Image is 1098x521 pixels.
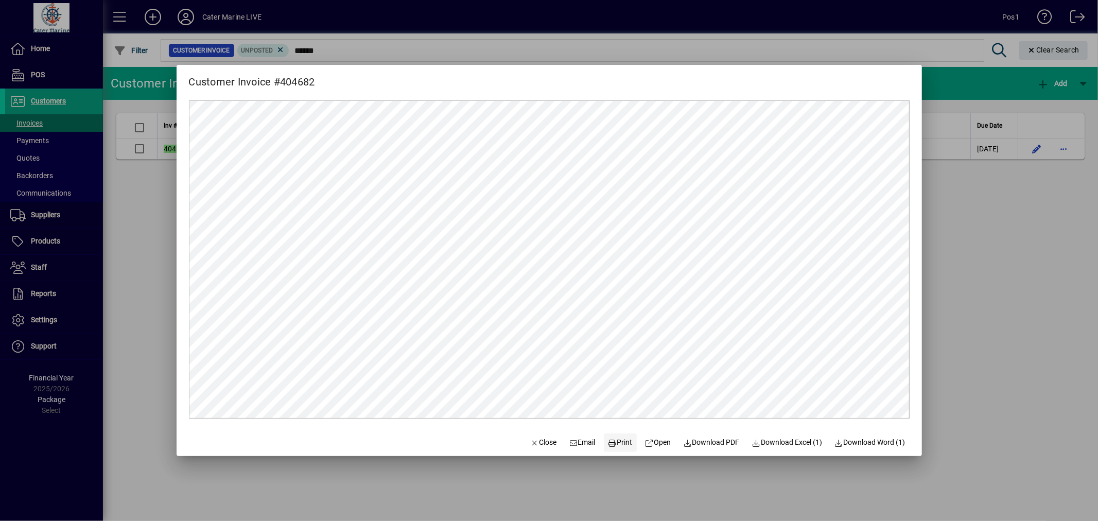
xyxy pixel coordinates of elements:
[569,437,596,448] span: Email
[752,437,823,448] span: Download Excel (1)
[645,437,671,448] span: Open
[526,433,561,452] button: Close
[748,433,827,452] button: Download Excel (1)
[834,437,905,448] span: Download Word (1)
[679,433,744,452] a: Download PDF
[683,437,740,448] span: Download PDF
[830,433,910,452] button: Download Word (1)
[604,433,637,452] button: Print
[641,433,675,452] a: Open
[565,433,600,452] button: Email
[530,437,557,448] span: Close
[608,437,633,448] span: Print
[177,65,327,90] h2: Customer Invoice #404682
